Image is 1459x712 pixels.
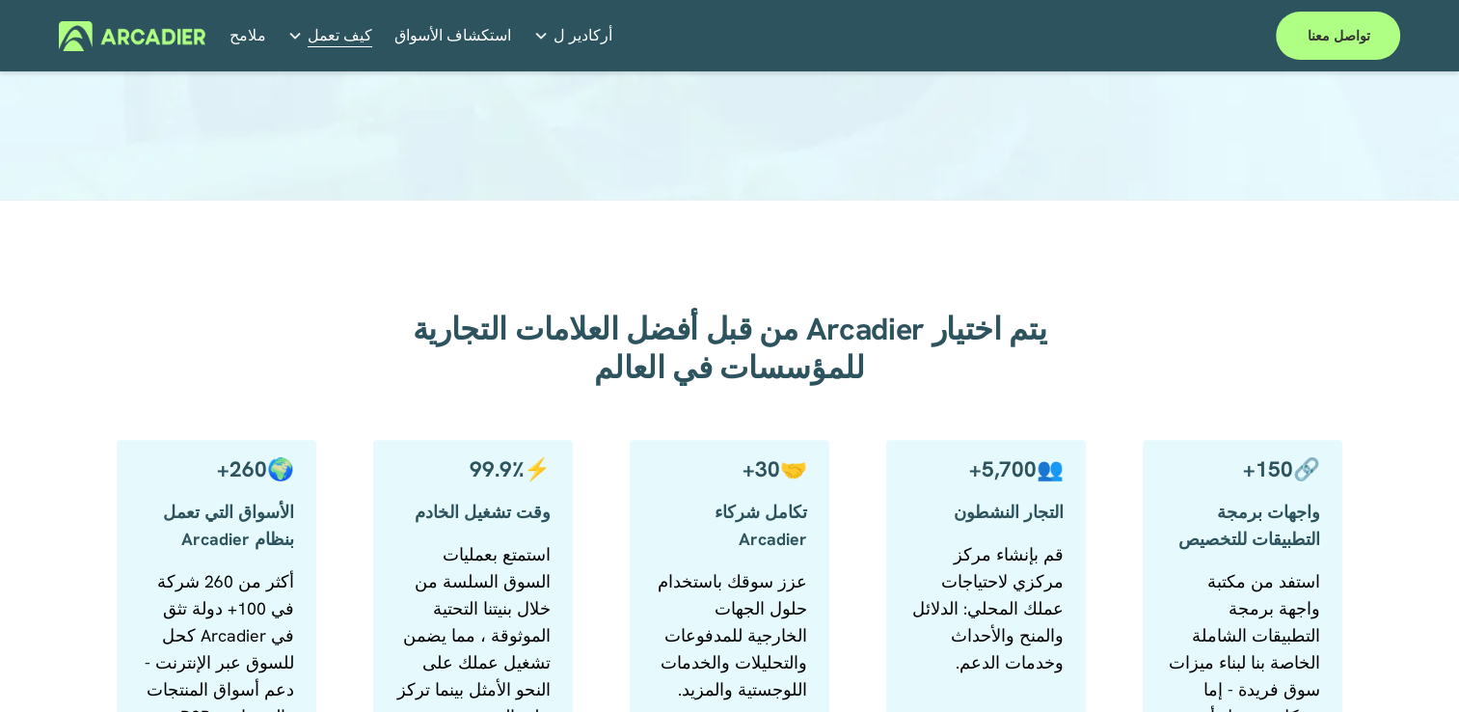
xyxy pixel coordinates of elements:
strong: يتم اختيار Arcadier من قبل أفضل العلامات التجارية للمؤسسات في العالم [405,309,1046,388]
strong: الأسواق التي تعمل بنظام Arcadier [158,501,294,550]
strong: 5,700+ [969,455,1037,483]
p: 🌍 [139,456,294,483]
p: 🤝 [652,456,807,483]
span: كيف تعمل [308,22,372,49]
span: أركادير ل [554,22,612,49]
p: 🔗 [1165,456,1320,483]
strong: وقت تشغيل الخادم [415,501,551,523]
a: ملامح [230,21,266,51]
strong: واجهات برمجة التطبيقات للتخصيص [1178,501,1320,550]
a: القائمة المنسدلة للمجلد [287,21,372,51]
a: القائمة المنسدلة للمجلد [533,21,612,51]
iframe: Chat Widget [1363,619,1459,712]
strong: تكامل شركاء Arcadier [710,501,807,550]
span: 👥 [969,455,1064,483]
strong: 150+ [1243,455,1293,483]
p: قم بإنشاء مركز مركزي لاحتياجات عملك المحلي: الدلائل والمنح والأحداث وخدمات الدعم. [908,541,1064,676]
div: أداة الدردشة [1363,619,1459,712]
strong: 30+ [743,455,780,483]
strong: التجار النشطون [954,501,1064,523]
p: عزز سوقك باستخدام حلول الجهات الخارجية للمدفوعات والتحليلات والخدمات اللوجستية والمزيد. [652,568,807,703]
p: ⚡ [395,456,551,483]
img: أركادير [59,21,206,51]
a: تواصل معنا [1276,12,1400,60]
a: استكشاف الأسواق [394,21,511,51]
strong: 99.9٪ [470,455,524,483]
strong: 260+ [217,455,267,483]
